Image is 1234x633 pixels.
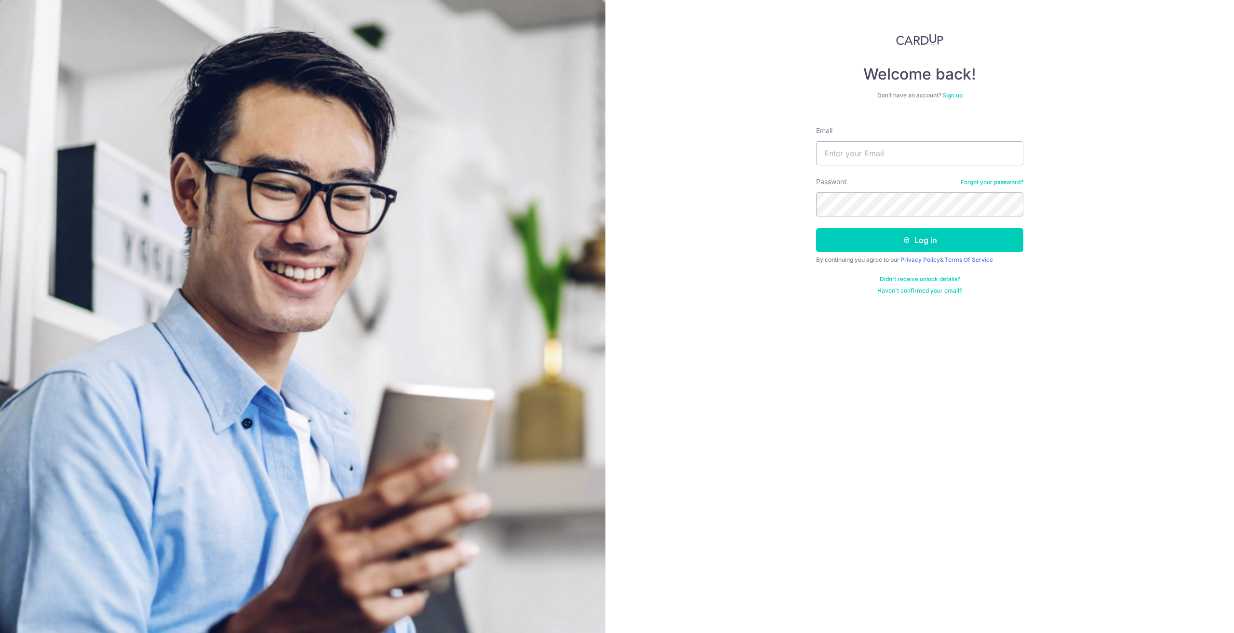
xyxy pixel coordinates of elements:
a: Privacy Policy [900,256,940,263]
input: Enter your Email [816,141,1023,165]
label: Email [816,126,832,135]
button: Log in [816,228,1023,252]
a: Terms Of Service [945,256,993,263]
h4: Welcome back! [816,65,1023,84]
a: Haven't confirmed your email? [877,287,962,295]
a: Sign up [942,92,963,99]
div: By continuing you agree to our & [816,256,1023,264]
a: Forgot your password? [961,178,1023,186]
div: Don’t have an account? [816,92,1023,99]
a: Didn't receive unlock details? [880,275,960,283]
img: CardUp Logo [896,34,943,45]
label: Password [816,177,847,187]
